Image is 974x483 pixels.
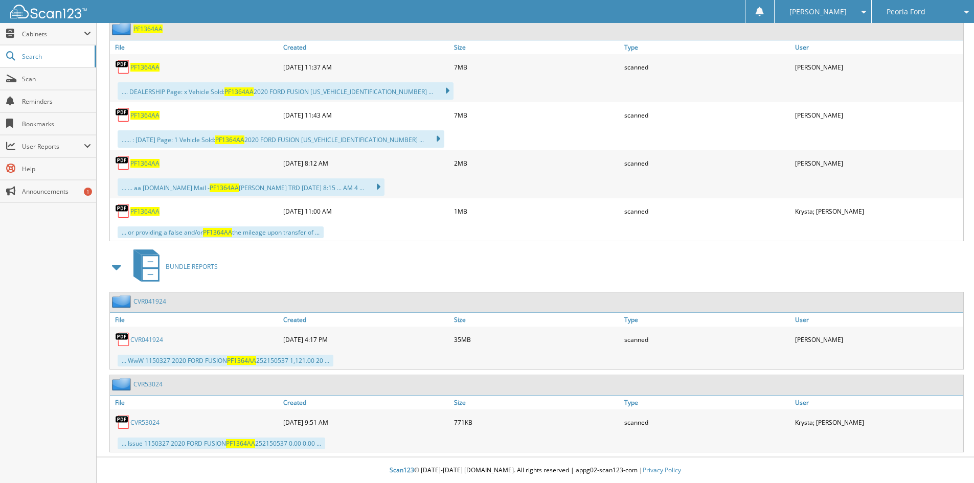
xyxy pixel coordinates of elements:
[22,165,91,173] span: Help
[226,439,255,448] span: PF1364AA
[390,466,414,474] span: Scan123
[22,187,91,196] span: Announcements
[133,297,166,306] a: CVR041924
[112,378,133,390] img: folder2.png
[281,313,451,327] a: Created
[227,356,256,365] span: PF1364AA
[792,329,963,350] div: [PERSON_NAME]
[130,418,160,427] a: CVR53024
[22,30,84,38] span: Cabinets
[622,313,792,327] a: Type
[215,135,244,144] span: PF1364AA
[115,155,130,171] img: PDF.png
[887,9,925,15] span: Peoria Ford
[130,63,160,72] a: PF1364AA
[792,201,963,221] div: Krysta; [PERSON_NAME]
[118,130,444,148] div: ...... : [DATE] Page: 1 Vehicle Sold: 2020 FORD FUSION [US_VEHICLE_IDENTIFICATION_NUMBER] ...
[622,396,792,409] a: Type
[792,105,963,125] div: [PERSON_NAME]
[792,40,963,54] a: User
[281,201,451,221] div: [DATE] 11:00 AM
[451,329,622,350] div: 35MB
[622,412,792,432] div: scanned
[115,332,130,347] img: PDF.png
[792,396,963,409] a: User
[281,105,451,125] div: [DATE] 11:43 AM
[112,22,133,35] img: folder2.png
[281,40,451,54] a: Created
[622,57,792,77] div: scanned
[115,107,130,123] img: PDF.png
[281,153,451,173] div: [DATE] 8:12 AM
[451,153,622,173] div: 2MB
[130,207,160,216] a: PF1364AA
[210,183,239,192] span: PF1364AA
[118,82,454,100] div: .... DEALERSHIP Page: x Vehicle Sold: 2020 FORD FUSION [US_VEHICLE_IDENTIFICATION_NUMBER] ...
[22,120,91,128] span: Bookmarks
[281,329,451,350] div: [DATE] 4:17 PM
[451,105,622,125] div: 7MB
[84,188,92,196] div: 1
[792,412,963,432] div: Krysta; [PERSON_NAME]
[118,438,325,449] div: ... Issue 1150327 2020 FORD FUSION 252150537 0.00 0.00 ...
[451,57,622,77] div: 7MB
[130,159,160,168] a: PF1364AA
[110,40,281,54] a: File
[118,178,384,196] div: ... ... aa [DOMAIN_NAME] Mail - [PERSON_NAME] TRD [DATE] 8:15 ... AM 4 ...
[281,57,451,77] div: [DATE] 11:37 AM
[22,142,84,151] span: User Reports
[622,329,792,350] div: scanned
[281,412,451,432] div: [DATE] 9:51 AM
[224,87,254,96] span: PF1364AA
[792,153,963,173] div: [PERSON_NAME]
[10,5,87,18] img: scan123-logo-white.svg
[792,57,963,77] div: [PERSON_NAME]
[451,313,622,327] a: Size
[166,262,218,271] span: BUNDLE REPORTS
[451,40,622,54] a: Size
[203,228,232,237] span: PF1364AA
[97,458,974,483] div: © [DATE]-[DATE] [DOMAIN_NAME]. All rights reserved | appg02-scan123-com |
[133,380,163,388] a: CVR53024
[622,40,792,54] a: Type
[22,52,89,61] span: Search
[115,203,130,219] img: PDF.png
[643,466,681,474] a: Privacy Policy
[115,415,130,430] img: PDF.png
[622,201,792,221] div: scanned
[622,105,792,125] div: scanned
[118,355,333,366] div: ... WwW 1150327 2020 FORD FUSION 252150537 1,121.00 20 ...
[112,295,133,308] img: folder2.png
[789,9,847,15] span: [PERSON_NAME]
[115,59,130,75] img: PDF.png
[22,97,91,106] span: Reminders
[622,153,792,173] div: scanned
[110,396,281,409] a: File
[281,396,451,409] a: Created
[451,201,622,221] div: 1MB
[118,226,324,238] div: ... or providing a false and/or the mileage upon transfer of ...
[451,396,622,409] a: Size
[130,111,160,120] a: PF1364AA
[451,412,622,432] div: 771KB
[130,335,163,344] a: CVR041924
[792,313,963,327] a: User
[133,25,163,33] a: PF1364AA
[110,313,281,327] a: File
[127,246,218,287] a: BUNDLE REPORTS
[22,75,91,83] span: Scan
